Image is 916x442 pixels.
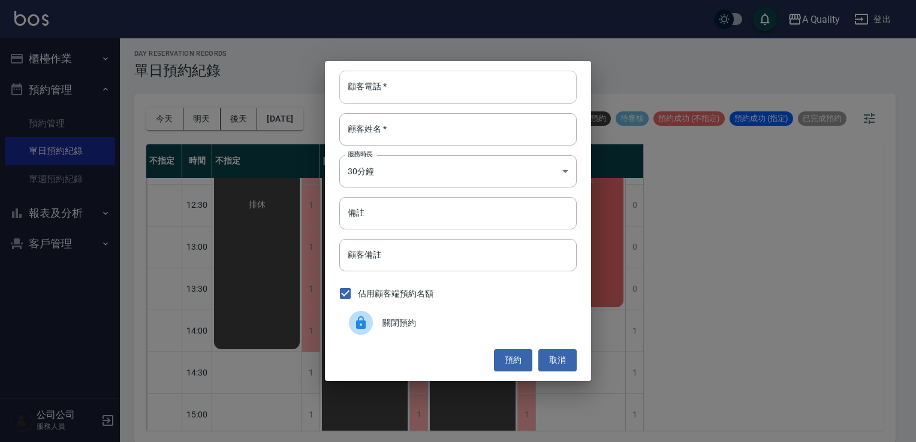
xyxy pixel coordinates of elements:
button: 預約 [494,349,532,371]
div: 30分鐘 [339,155,577,187]
label: 服務時長 [348,150,373,159]
span: 佔用顧客端預約名額 [358,287,433,300]
div: 關閉預約 [339,306,577,340]
button: 取消 [538,349,577,371]
span: 關閉預約 [382,317,567,329]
